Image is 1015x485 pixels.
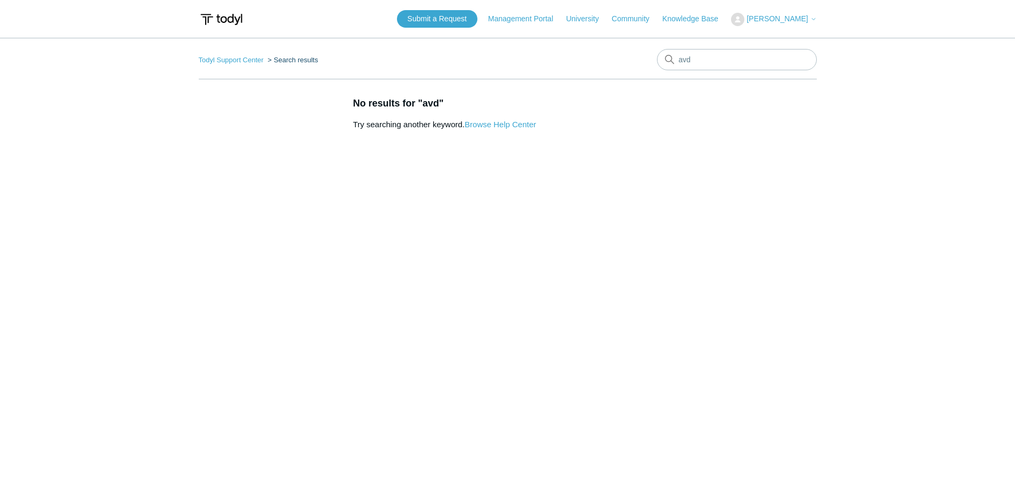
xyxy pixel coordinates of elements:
input: Search [657,49,817,70]
a: University [566,13,609,24]
a: Browse Help Center [465,120,536,129]
a: Todyl Support Center [199,56,264,64]
li: Todyl Support Center [199,56,266,64]
a: Submit a Request [397,10,477,28]
p: Try searching another keyword. [353,119,817,131]
a: Management Portal [488,13,564,24]
button: [PERSON_NAME] [731,13,816,26]
img: Todyl Support Center Help Center home page [199,10,244,29]
li: Search results [265,56,318,64]
span: [PERSON_NAME] [746,14,808,23]
a: Knowledge Base [662,13,729,24]
h1: No results for "avd" [353,96,817,111]
a: Community [612,13,660,24]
